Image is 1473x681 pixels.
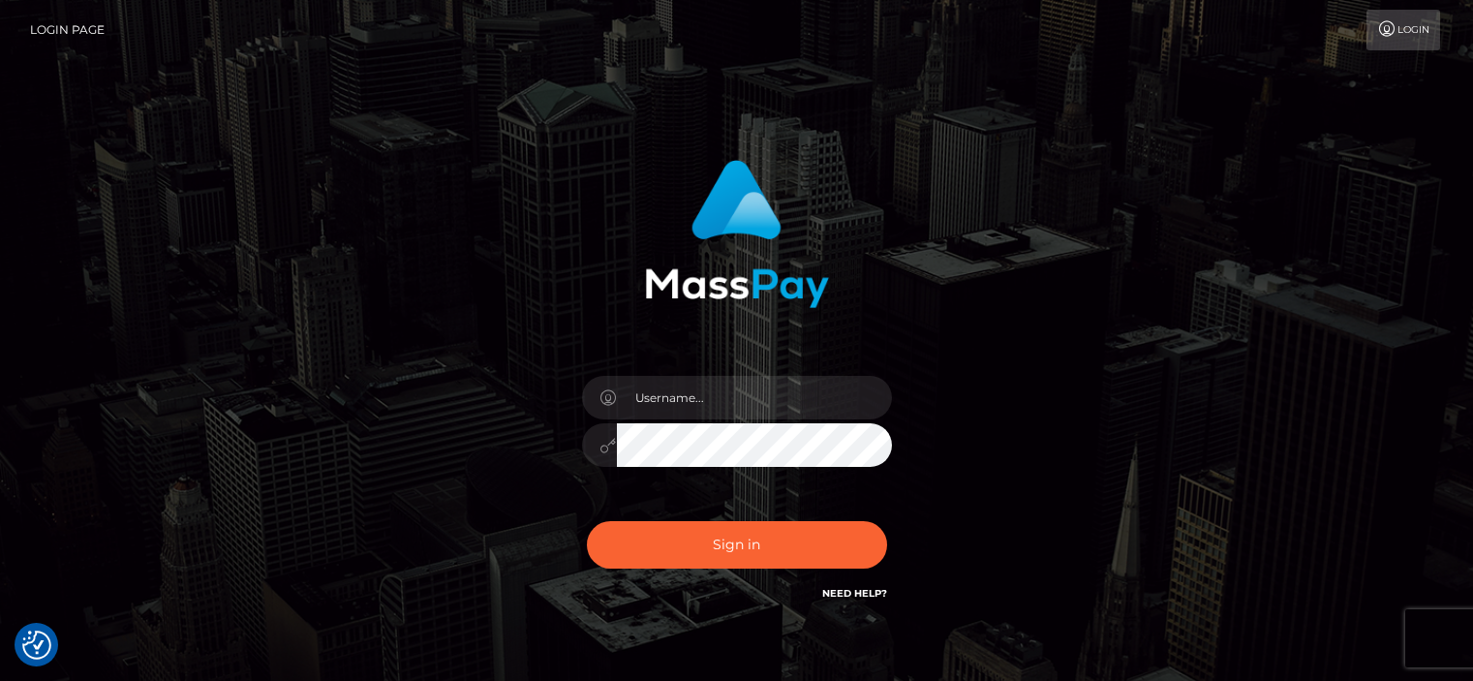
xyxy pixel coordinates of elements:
a: Need Help? [822,587,887,600]
img: Revisit consent button [22,631,51,660]
img: MassPay Login [645,160,829,308]
input: Username... [617,376,892,419]
button: Consent Preferences [22,631,51,660]
a: Login [1366,10,1440,50]
button: Sign in [587,521,887,569]
a: Login Page [30,10,105,50]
